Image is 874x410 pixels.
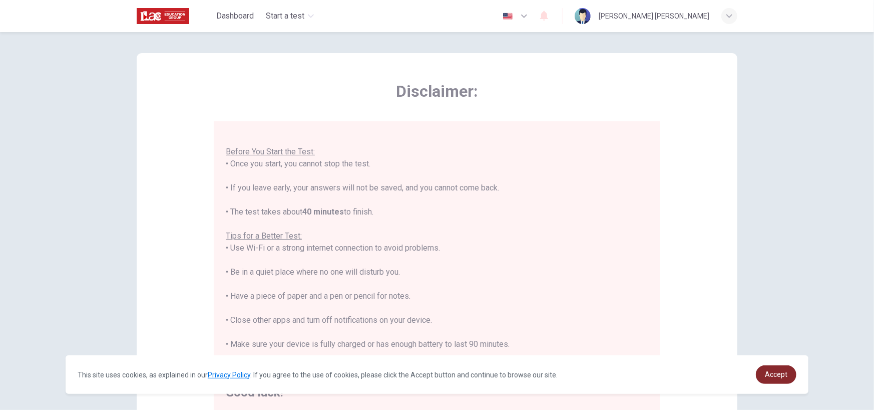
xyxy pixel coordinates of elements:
[214,81,660,101] span: Disclaimer:
[78,371,558,379] span: This site uses cookies, as explained in our . If you agree to the use of cookies, please click th...
[226,231,302,241] u: Tips for a Better Test:
[756,365,796,384] a: dismiss cookie message
[212,7,258,25] button: Dashboard
[575,8,591,24] img: Profile picture
[302,207,344,217] b: 40 minutes
[226,122,648,398] div: You are about to start a . • Once you start, you cannot stop the test. • If you leave early, your...
[266,10,305,22] span: Start a test
[137,6,189,26] img: ILAC logo
[599,10,709,22] div: [PERSON_NAME] [PERSON_NAME]
[226,386,648,398] h2: Good luck!
[765,370,787,378] span: Accept
[262,7,318,25] button: Start a test
[502,13,514,20] img: en
[208,371,250,379] a: Privacy Policy
[66,355,808,394] div: cookieconsent
[226,147,315,156] u: Before You Start the Test:
[216,10,254,22] span: Dashboard
[137,6,212,26] a: ILAC logo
